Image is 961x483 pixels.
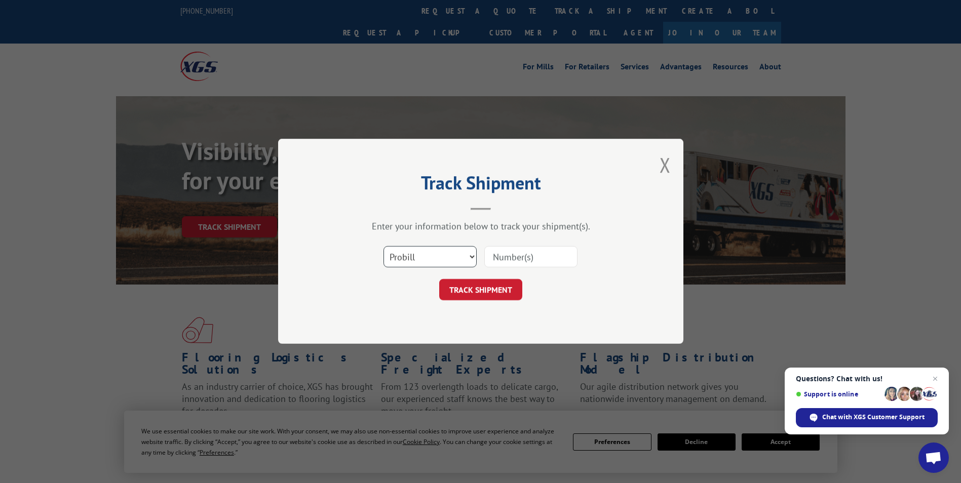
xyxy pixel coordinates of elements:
[660,151,671,178] button: Close modal
[929,373,941,385] span: Close chat
[484,247,578,268] input: Number(s)
[796,390,881,398] span: Support is online
[918,442,949,473] div: Open chat
[796,408,938,427] div: Chat with XGS Customer Support
[329,221,633,232] div: Enter your information below to track your shipment(s).
[329,176,633,195] h2: Track Shipment
[822,413,925,422] span: Chat with XGS Customer Support
[439,279,522,301] button: TRACK SHIPMENT
[796,375,938,383] span: Questions? Chat with us!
